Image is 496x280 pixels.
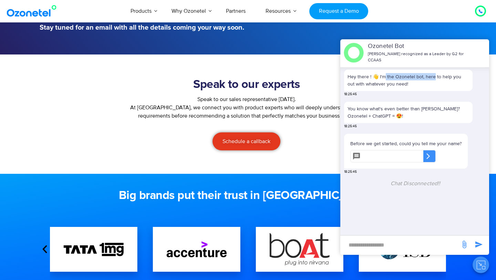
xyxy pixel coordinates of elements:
[124,103,369,120] p: At [GEOGRAPHIC_DATA], we connect you with product experts who will deeply understand your require...
[344,169,357,174] span: 18:25:45
[40,24,245,31] h5: Stay tuned for an email with all the details coming your way soon.
[124,78,369,92] h2: Speak to our experts
[64,243,124,256] img: TATA_1mg_Logo.svg
[309,3,368,19] a: Request a Demo
[348,73,469,88] p: Hey there ! 👋 I'm the Ozonetel bot, here to help you out with whatever you need!
[153,227,240,272] div: 1 / 16
[348,105,469,120] p: You know what's even better than [PERSON_NAME]? Ozonetel + ChatGPT = 😍!
[213,132,280,150] a: Schedule a callback
[223,139,270,144] span: Schedule a callback
[344,43,364,63] img: header
[344,124,357,129] span: 18:25:45
[344,92,357,97] span: 18:25:45
[368,51,467,63] p: [PERSON_NAME] recognized as a Leader by G2 for CCAAS
[167,241,227,257] img: accentures
[467,50,473,56] span: end chat or minimize
[344,239,457,251] div: new-msg-input
[124,95,369,103] div: Speak to our sales representative [DATE].
[472,238,486,251] span: send message
[50,227,137,272] div: 16 / 16
[270,233,330,265] img: boat
[40,189,456,203] h2: Big brands put their trust in [GEOGRAPHIC_DATA]
[256,227,343,272] div: 2 / 16
[473,257,489,273] button: Close chat
[391,180,441,187] span: Chat Disconnected!!
[457,238,471,251] span: send message
[350,140,462,147] p: Before we get started, could you tell me your name?
[368,42,467,51] p: Ozonetel Bot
